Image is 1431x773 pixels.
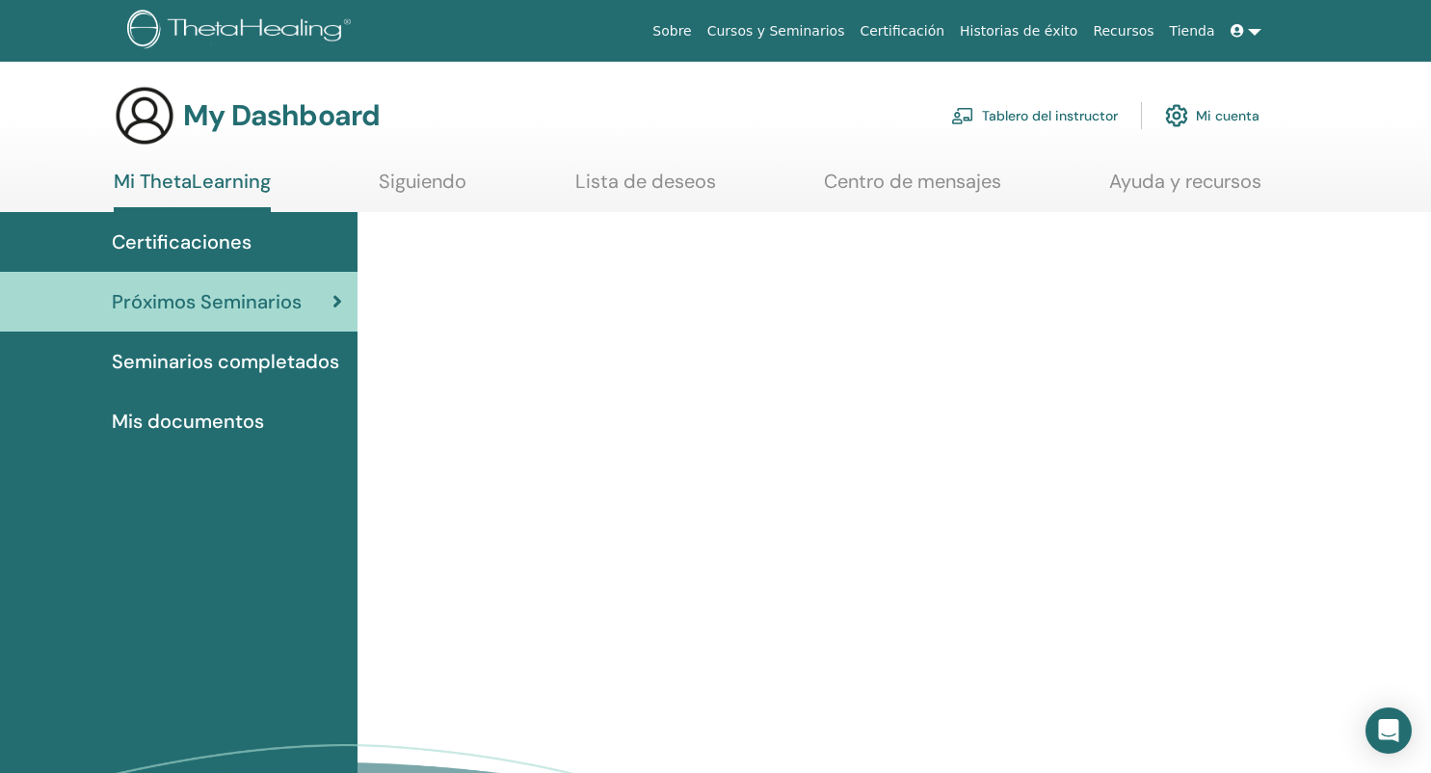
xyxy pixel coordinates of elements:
[951,94,1118,137] a: Tablero del instructor
[700,13,853,49] a: Cursos y Seminarios
[1109,170,1261,207] a: Ayuda y recursos
[127,10,358,53] img: logo.png
[645,13,699,49] a: Sobre
[114,170,271,212] a: Mi ThetaLearning
[824,170,1001,207] a: Centro de mensajes
[952,13,1085,49] a: Historias de éxito
[1085,13,1161,49] a: Recursos
[1165,94,1259,137] a: Mi cuenta
[112,407,264,436] span: Mis documentos
[1165,99,1188,132] img: cog.svg
[951,107,974,124] img: chalkboard-teacher.svg
[1162,13,1223,49] a: Tienda
[1365,707,1412,754] div: Open Intercom Messenger
[852,13,952,49] a: Certificación
[114,85,175,147] img: generic-user-icon.jpg
[379,170,466,207] a: Siguiendo
[183,98,380,133] h3: My Dashboard
[112,227,252,256] span: Certificaciones
[575,170,716,207] a: Lista de deseos
[112,347,339,376] span: Seminarios completados
[112,287,302,316] span: Próximos Seminarios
